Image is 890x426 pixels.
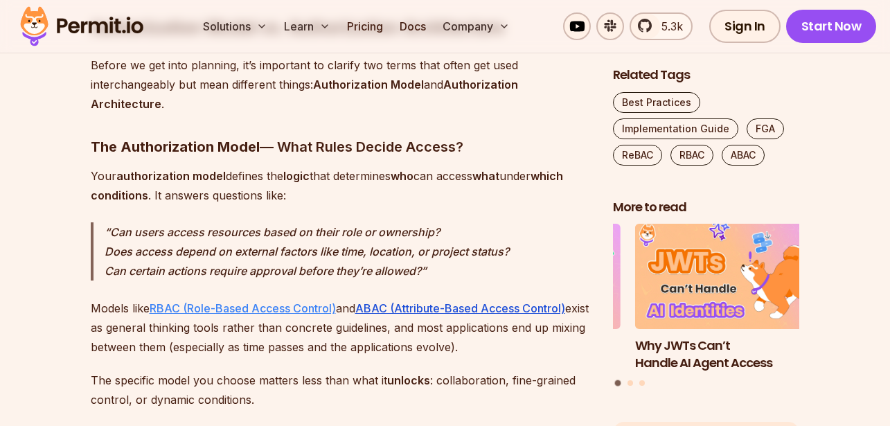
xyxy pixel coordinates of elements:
img: Permit logo [14,3,150,50]
strong: unlocks [387,373,430,387]
h2: Related Tags [613,66,800,84]
button: Go to slide 3 [639,381,645,387]
strong: The Authorization Model [91,139,260,155]
em: Can users access resources based on their role or ownership? Does access depend on external facto... [105,225,509,278]
a: ABAC (Attribute-Based Access Control) [355,301,565,315]
button: Solutions [197,12,273,40]
a: Start Now [786,10,877,43]
strong: which [531,169,563,183]
p: Before we get into planning, it’s important to clarify two terms that often get used interchangea... [91,55,591,114]
button: Company [437,12,515,40]
strong: authorization model [116,169,226,183]
li: 3 of 3 [434,224,621,372]
h3: — What Rules Decide Access? [91,136,591,158]
a: ReBAC [613,145,662,166]
button: Go to slide 2 [628,381,633,387]
a: 5.3k [630,12,693,40]
strong: logic [283,169,310,183]
a: Sign In [709,10,781,43]
a: RBAC [670,145,713,166]
span: 5.3k [653,18,683,35]
li: 1 of 3 [635,224,822,372]
button: Go to slide 1 [615,380,621,387]
img: Implementing Multi-Tenant RBAC in Nuxt.js [434,224,621,330]
p: Your defines the that determines can access under . It answers questions like: [91,166,591,205]
div: Posts [613,224,800,389]
a: FGA [747,118,784,139]
img: Why JWTs Can’t Handle AI Agent Access [635,224,822,330]
h2: More to read [613,199,800,216]
strong: Authorization Architecture [91,78,518,111]
h3: Why JWTs Can’t Handle AI Agent Access [635,337,822,372]
p: The specific model you choose matters less than what it : collaboration, fine-grained control, or... [91,371,591,409]
h3: Implementing Multi-Tenant RBAC in Nuxt.js [434,337,621,372]
p: Models like and exist as general thinking tools rather than concrete guidelines, and most applica... [91,299,591,357]
a: ABAC [722,145,765,166]
a: Implementation Guide [613,118,738,139]
strong: who [391,169,413,183]
strong: what [472,169,499,183]
strong: Authorization Model [313,78,424,91]
a: Best Practices [613,92,700,113]
a: RBAC (Role-Based Access Control) [150,301,336,315]
strong: conditions [91,188,148,202]
a: Docs [394,12,431,40]
button: Learn [278,12,336,40]
a: Why JWTs Can’t Handle AI Agent AccessWhy JWTs Can’t Handle AI Agent Access [635,224,822,372]
a: Pricing [341,12,389,40]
